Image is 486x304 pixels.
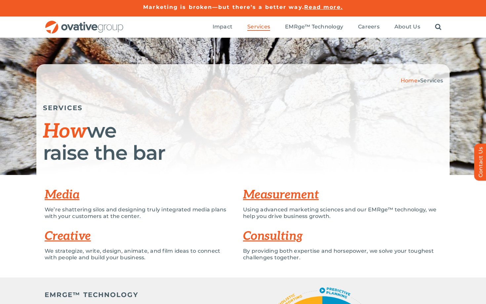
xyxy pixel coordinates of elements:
p: Using advanced marketing sciences and our EMRge™ technology, we help you drive business growth. [243,206,441,220]
p: By providing both expertise and horsepower, we solve your toughest challenges together. [243,248,441,261]
span: About Us [394,23,420,30]
a: Marketing is broken—but there’s a better way. [143,4,304,10]
p: We strategize, write, design, animate, and film ideas to connect with people and build your busin... [45,248,233,261]
a: Measurement [243,188,319,202]
nav: Menu [213,17,441,38]
h1: we raise the bar [43,120,443,163]
a: OG_Full_horizontal_RGB [45,20,124,26]
span: Services [420,77,443,84]
a: Read more. [304,4,343,10]
a: Impact [213,23,232,31]
h5: EMRGE™ TECHNOLOGY [45,291,203,299]
a: Consulting [243,229,303,243]
span: » [401,77,443,84]
span: Impact [213,23,232,30]
span: Careers [358,23,380,30]
a: Creative [45,229,91,243]
a: Search [435,23,441,31]
span: Services [247,23,270,30]
p: We’re shattering silos and designing truly integrated media plans with your customers at the center. [45,206,233,220]
h5: SERVICES [43,104,443,112]
a: Services [247,23,270,31]
span: How [43,120,87,144]
a: Careers [358,23,380,31]
a: About Us [394,23,420,31]
a: Media [45,188,79,202]
a: Home [401,77,418,84]
a: EMRge™ Technology [285,23,343,31]
span: EMRge™ Technology [285,23,343,30]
